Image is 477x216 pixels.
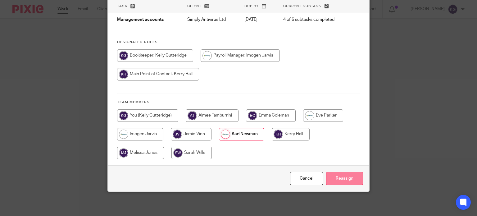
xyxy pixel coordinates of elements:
[290,172,323,185] a: Close this dialog window
[244,4,259,8] span: Due by
[277,12,348,27] td: 4 of 6 subtasks completed
[187,4,202,8] span: Client
[326,172,363,185] input: Reassign
[244,16,271,23] p: [DATE]
[283,4,321,8] span: Current subtask
[117,100,360,105] h4: Team members
[187,16,232,23] p: Simply Antivirus Ltd
[117,4,128,8] span: Task
[117,18,164,22] span: Management accounts
[117,40,360,45] h4: Designated Roles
